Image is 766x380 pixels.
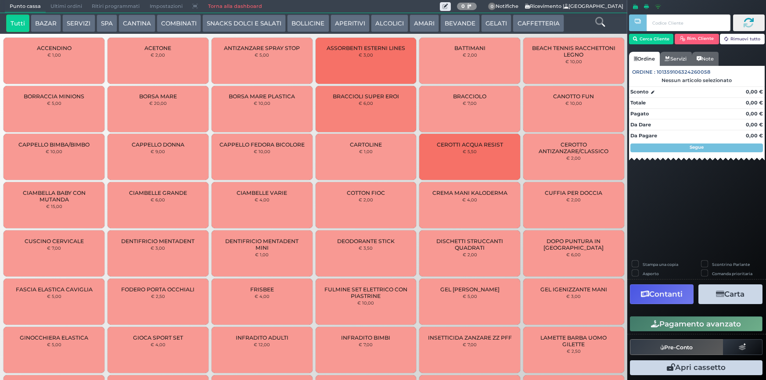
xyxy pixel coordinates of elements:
[545,190,602,196] span: CUFFIA PER DOCCIA
[647,14,731,31] input: Codice Cliente
[629,34,673,44] button: Cerca Cliente
[463,52,477,57] small: € 2,00
[255,294,270,299] small: € 4,00
[357,300,374,305] small: € 10,00
[567,348,581,354] small: € 2,50
[254,342,270,347] small: € 12,00
[712,262,750,267] label: Scontrino Parlante
[151,294,165,299] small: € 2,50
[630,88,648,96] strong: Sconto
[333,93,399,100] span: BRACCIOLI SUPER EROI
[462,197,477,202] small: € 4,00
[630,111,649,117] strong: Pagato
[630,360,762,375] button: Apri cassetto
[720,34,764,44] button: Rimuovi tutto
[46,149,62,154] small: € 10,00
[630,339,723,355] button: Pre-Conto
[145,0,187,13] span: Impostazioni
[11,190,97,203] span: CIAMBELLA BABY CON MUTANDA
[660,52,691,66] a: Servizi
[139,93,177,100] span: BORSA MARE
[359,245,373,251] small: € 3,50
[746,100,763,106] strong: 0,00 €
[566,294,581,299] small: € 3,00
[454,45,485,51] span: BATTIMANI
[350,141,382,148] span: CARTOLINE
[463,342,477,347] small: € 7,00
[254,149,270,154] small: € 10,00
[287,14,329,32] button: BOLLICINE
[359,342,373,347] small: € 7,00
[255,52,269,57] small: € 5,00
[565,100,582,106] small: € 10,00
[224,45,300,51] span: ANTIZANZARE SPRAY STOP
[359,52,373,57] small: € 3,00
[643,262,678,267] label: Stampa una copia
[219,238,305,251] span: DENTIFRICIO MENTADENT MINI
[440,286,500,293] span: GEL [PERSON_NAME]
[643,271,659,276] label: Asporto
[463,294,477,299] small: € 5,00
[630,284,694,304] button: Contanti
[25,238,84,244] span: CUSCINO CERVICALE
[461,3,465,9] b: 0
[157,14,201,32] button: COMBINATI
[6,14,29,32] button: Tutti
[341,334,390,341] span: INFRADITO BIMBI
[47,342,61,347] small: € 5,00
[24,93,84,100] span: BORRACCIA MINIONS
[531,45,617,58] span: BEACH TENNIS RACCHETTONI LEGNO
[47,294,61,299] small: € 5,00
[151,52,165,57] small: € 2,00
[133,334,183,341] span: GIOCA SPORT SET
[337,238,395,244] span: DEODORANTE STICK
[630,133,657,139] strong: Da Pagare
[675,34,719,44] button: Rim. Cliente
[202,14,286,32] button: SNACKS DOLCI E SALATI
[97,14,117,32] button: SPA
[531,141,617,154] span: CEROTTO ANTIZANZARE/CLASSICO
[746,122,763,128] strong: 0,00 €
[540,286,607,293] span: GEL IGENIZZANTE MANI
[47,100,61,106] small: € 5,00
[712,271,752,276] label: Comanda prioritaria
[47,245,61,251] small: € 7,00
[428,334,512,341] span: INSETTICIDA ZANZARE ZZ PFF
[630,100,646,106] strong: Totale
[359,149,373,154] small: € 1,00
[254,100,270,106] small: € 10,00
[46,0,87,13] span: Ultimi ordini
[5,0,46,13] span: Punto cassa
[566,252,581,257] small: € 6,00
[566,197,581,202] small: € 2,00
[553,93,594,100] span: CANOTTO FUN
[229,93,295,100] span: BORSA MARE PLASTICA
[513,14,564,32] button: CAFFETTERIA
[149,100,167,106] small: € 20,00
[151,197,165,202] small: € 6,00
[632,68,655,76] span: Ordine :
[121,238,194,244] span: DENTIFRICIO MENTADENT
[630,122,651,128] strong: Da Dare
[427,238,513,251] span: DISCHETTI STRUCCANTI QUADRATI
[437,141,503,148] span: CEROTTI ACQUA RESIST
[255,252,269,257] small: € 1,00
[47,52,61,57] small: € 1,00
[440,14,480,32] button: BEVANDE
[746,89,763,95] strong: 0,00 €
[630,316,762,331] button: Pagamento avanzato
[255,197,270,202] small: € 4,00
[219,141,305,148] span: CAPPELLO FEDORA BICOLORE
[331,14,370,32] button: APERITIVI
[121,286,194,293] span: FODERO PORTA OCCHIALI
[432,190,507,196] span: CREMA MANI KALODERMA
[347,190,385,196] span: COTTON FIOC
[18,141,90,148] span: CAPPELLO BIMBA/BIMBO
[237,190,287,196] span: CIAMBELLE VARIE
[236,334,288,341] span: INFRADITO ADULTI
[37,45,72,51] span: ACCENDINO
[531,238,617,251] span: DOPO PUNTURA IN [GEOGRAPHIC_DATA]
[20,334,88,341] span: GINOCCHIERA ELASTICA
[657,68,710,76] span: 101359106324260058
[463,100,477,106] small: € 7,00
